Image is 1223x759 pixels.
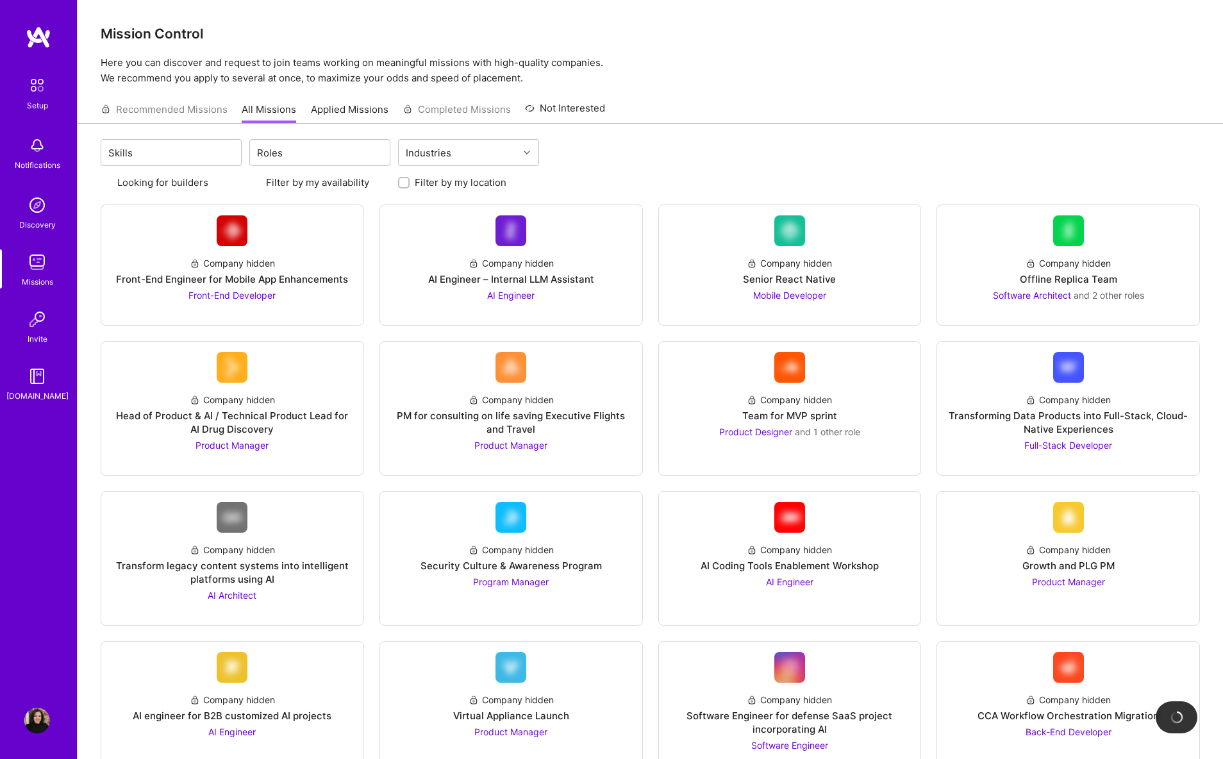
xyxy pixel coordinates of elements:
[978,709,1159,722] div: CCA Workflow Orchestration Migration
[1053,352,1084,383] img: Company Logo
[1074,290,1144,301] span: and 2 other roles
[24,708,50,733] img: User Avatar
[774,502,805,533] img: Company Logo
[747,693,832,706] div: Company hidden
[947,409,1189,436] div: Transforming Data Products into Full-Stack, Cloud-Native Experiences
[24,306,50,332] img: Invite
[190,393,275,406] div: Company hidden
[795,426,860,437] span: and 1 other role
[133,709,331,722] div: AI engineer for B2B customized AI projects
[1053,215,1084,246] img: Company Logo
[28,332,47,346] div: Invite
[669,502,911,615] a: Company LogoCompany hiddenAI Coding Tools Enablement WorkshopAI Engineer
[495,215,526,246] img: Company Logo
[112,502,353,615] a: Company LogoCompany hiddenTransform legacy content systems into intelligent platforms using AIAI ...
[669,709,911,736] div: Software Engineer for defense SaaS project incorporating AI
[105,144,136,162] div: Skills
[1024,440,1112,451] span: Full-Stack Developer
[1026,693,1111,706] div: Company hidden
[24,249,50,275] img: teamwork
[487,290,535,301] span: AI Engineer
[208,726,256,737] span: AI Engineer
[217,352,247,383] img: Company Logo
[947,215,1189,315] a: Company LogoCompany hiddenOffline Replica TeamSoftware Architect and 2 other roles
[947,352,1189,465] a: Company LogoCompany hiddenTransforming Data Products into Full-Stack, Cloud-Native ExperiencesFul...
[747,256,832,270] div: Company hidden
[254,144,286,162] div: Roles
[469,543,554,556] div: Company hidden
[1026,256,1111,270] div: Company hidden
[390,352,632,465] a: Company LogoCompany hiddenPM for consulting on life saving Executive Flights and TravelProduct Ma...
[190,693,275,706] div: Company hidden
[390,215,632,315] a: Company LogoCompany hiddenAI Engineer – Internal LLM AssistantAI Engineer
[1032,576,1105,587] span: Product Manager
[495,352,526,383] img: Company Logo
[774,352,805,383] img: Company Logo
[101,55,1200,86] p: Here you can discover and request to join teams working on meaningful missions with high-quality ...
[1020,272,1117,286] div: Offline Replica Team
[196,440,269,451] span: Product Manager
[669,215,911,315] a: Company LogoCompany hiddenSenior React NativeMobile Developer
[188,290,276,301] span: Front-End Developer
[112,352,353,465] a: Company LogoCompany hiddenHead of Product & AI / Technical Product Lead for AI Drug DiscoveryProd...
[766,576,813,587] span: AI Engineer
[390,502,632,615] a: Company LogoCompany hiddenSecurity Culture & Awareness ProgramProgram Manager
[24,192,50,218] img: discovery
[217,215,247,246] img: Company Logo
[112,409,353,436] div: Head of Product & AI / Technical Product Lead for AI Drug Discovery
[1026,543,1111,556] div: Company hidden
[19,218,56,231] div: Discovery
[117,176,208,189] label: Looking for builders
[390,409,632,436] div: PM for consulting on life saving Executive Flights and Travel
[469,693,554,706] div: Company hidden
[26,26,51,49] img: logo
[208,590,256,601] span: AI Architect
[1053,502,1084,533] img: Company Logo
[403,144,454,162] div: Industries
[27,99,48,112] div: Setup
[217,652,247,683] img: Company Logo
[947,502,1189,615] a: Company LogoCompany hiddenGrowth and PLG PMProduct Manager
[217,502,247,533] img: Company Logo
[747,393,832,406] div: Company hidden
[524,149,530,156] i: icon Chevron
[474,440,547,451] span: Product Manager
[474,726,547,737] span: Product Manager
[6,389,69,403] div: [DOMAIN_NAME]
[24,72,51,99] img: setup
[375,149,381,156] i: icon Chevron
[1053,652,1084,683] img: Company Logo
[190,256,275,270] div: Company hidden
[753,290,826,301] span: Mobile Developer
[669,352,911,465] a: Company LogoCompany hiddenTeam for MVP sprintProduct Designer and 1 other role
[774,652,805,683] img: Company Logo
[1022,559,1115,572] div: Growth and PLG PM
[751,740,828,751] span: Software Engineer
[469,393,554,406] div: Company hidden
[469,256,554,270] div: Company hidden
[747,543,832,556] div: Company hidden
[311,103,388,124] a: Applied Missions
[190,543,275,556] div: Company hidden
[112,559,353,586] div: Transform legacy content systems into intelligent platforms using AI
[495,502,526,533] img: Company Logo
[774,215,805,246] img: Company Logo
[1026,393,1111,406] div: Company hidden
[21,708,53,733] a: User Avatar
[742,409,837,422] div: Team for MVP sprint
[112,215,353,315] a: Company LogoCompany hiddenFront-End Engineer for Mobile App EnhancementsFront-End Developer
[420,559,602,572] div: Security Culture & Awareness Program
[22,275,53,288] div: Missions
[719,426,792,437] span: Product Designer
[473,576,549,587] span: Program Manager
[24,363,50,389] img: guide book
[242,103,296,124] a: All Missions
[1026,726,1111,737] span: Back-End Developer
[266,176,369,189] label: Filter by my availability
[116,272,348,286] div: Front-End Engineer for Mobile App Enhancements
[1170,710,1184,724] img: loading
[743,272,836,286] div: Senior React Native
[993,290,1071,301] span: Software Architect
[226,149,233,156] i: icon Chevron
[701,559,879,572] div: AI Coding Tools Enablement Workshop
